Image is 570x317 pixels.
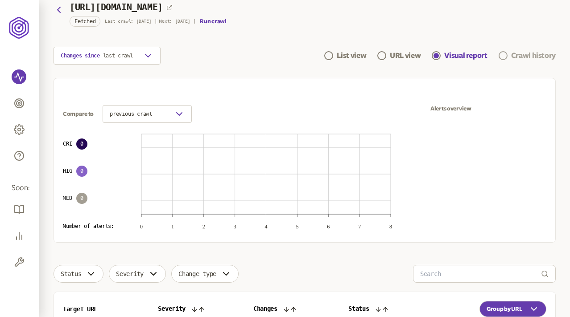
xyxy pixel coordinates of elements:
[61,52,133,59] p: Changes since
[61,270,81,277] span: Status
[63,223,114,230] p: Number of alerts:
[234,224,236,230] tspan: 3
[171,265,239,283] button: Change type
[76,138,87,150] span: 0
[110,110,152,118] span: previous crawl
[63,167,72,175] span: HIG
[109,265,166,283] button: Severity
[324,50,366,61] a: List view
[390,50,421,61] div: URL view
[74,17,95,25] span: Fetched
[432,50,487,61] a: Visual report
[116,270,144,277] span: Severity
[200,18,226,25] button: Run crawl
[63,110,94,118] span: Compare to
[358,224,361,230] tspan: 7
[444,50,487,61] div: Visual report
[430,105,546,112] span: Alerts overview
[103,53,133,59] span: last crawl
[76,166,87,177] span: 0
[487,305,522,313] span: Group by URL
[511,50,556,61] div: Crawl history
[420,265,541,282] input: Search
[63,195,72,202] span: MED
[479,301,546,317] button: Group by URL
[54,47,161,65] button: Changes since last crawl
[296,224,298,230] tspan: 5
[103,105,192,123] button: previous crawl
[76,193,87,204] span: 0
[377,50,421,61] a: URL view
[178,270,216,277] span: Change type
[327,224,330,230] tspan: 6
[54,265,103,283] button: Status
[324,47,556,65] div: Navigation
[140,224,143,230] tspan: 0
[337,50,366,61] div: List view
[499,50,556,61] a: Crawl history
[70,2,163,12] h3: [URL][DOMAIN_NAME]
[105,19,195,24] p: Last crawl: [DATE] | Next: [DATE] |
[171,224,174,230] tspan: 1
[63,140,72,147] span: CRI
[389,224,392,230] tspan: 8
[264,224,267,230] tspan: 4
[202,224,205,230] tspan: 2
[12,183,28,193] span: Soon:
